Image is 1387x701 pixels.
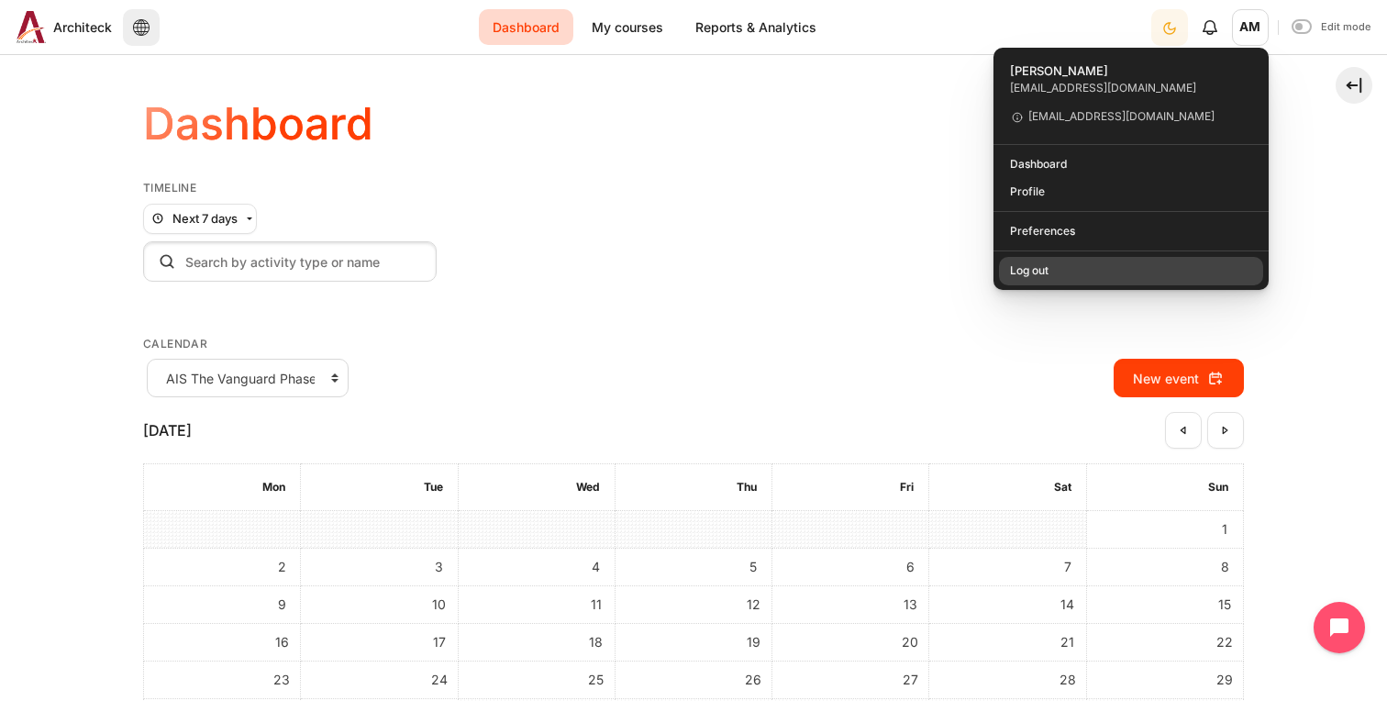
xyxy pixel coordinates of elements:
span: 19 [739,629,767,656]
span: 13 [896,591,924,618]
span: 22 [1211,629,1238,656]
div: Dark Mode [1153,8,1186,46]
span: 11 [583,591,610,618]
span: 15 [1211,591,1238,618]
span: Tue [424,480,443,494]
span: 2 [268,553,295,581]
span: 28 [1054,666,1082,694]
span: 1 [1211,516,1238,543]
span: 24 [426,666,453,694]
a: Profile [999,178,1264,206]
span: 25 [583,666,610,694]
a: Dashboard [479,9,573,45]
a: Preferences [999,217,1264,246]
img: Architeck [17,11,46,43]
span: 26 [739,666,767,694]
span: 29 [1211,666,1238,694]
span: 9 [268,591,295,618]
span: 21 [1054,629,1082,656]
input: Search by activity type or name [143,241,437,282]
span: Sun [1208,480,1228,494]
div: anukulma@ais.co.th [1010,80,1253,96]
a: Log out [999,257,1264,285]
span: 18 [583,629,610,656]
button: Languages [123,9,160,46]
button: Filter timeline by date [143,204,257,235]
span: 8 [1211,553,1238,581]
span: 23 [268,666,295,694]
span: Fri [900,480,914,494]
span: [EMAIL_ADDRESS][DOMAIN_NAME] [1010,110,1253,125]
button: New event [1114,359,1244,397]
span: Architeck [53,17,112,37]
a: User menu [1232,9,1269,46]
h4: [DATE] [143,419,192,441]
a: Architeck Architeck [9,11,112,43]
h5: Timeline [143,181,1244,195]
span: New event [1133,369,1199,388]
span: 17 [426,629,453,656]
span: 6 [896,553,924,581]
span: 16 [268,629,295,656]
button: Light Mode Dark Mode [1151,9,1188,46]
div: Show notification window with no new notifications [1192,9,1228,46]
span: Wed [576,480,600,494]
span: 14 [1054,591,1082,618]
span: Next 7 days [172,210,238,228]
span: Mon [262,480,285,494]
h5: Calendar [143,337,1244,351]
span: AM [1232,9,1269,46]
span: 27 [896,666,924,694]
span: 7 [1054,553,1082,581]
span: 12 [739,591,767,618]
h1: Dashboard [143,95,373,152]
span: 3 [426,553,453,581]
a: Dashboard [999,150,1264,178]
span: 4 [583,553,610,581]
span: 20 [896,629,924,656]
span: Sat [1054,480,1071,494]
span: 5 [739,553,767,581]
span: Thu [737,480,757,494]
a: Reports & Analytics [682,9,830,45]
span: [PERSON_NAME] [1010,61,1253,80]
span: 10 [426,591,453,618]
a: My courses [578,9,677,45]
div: User menu [993,48,1269,290]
